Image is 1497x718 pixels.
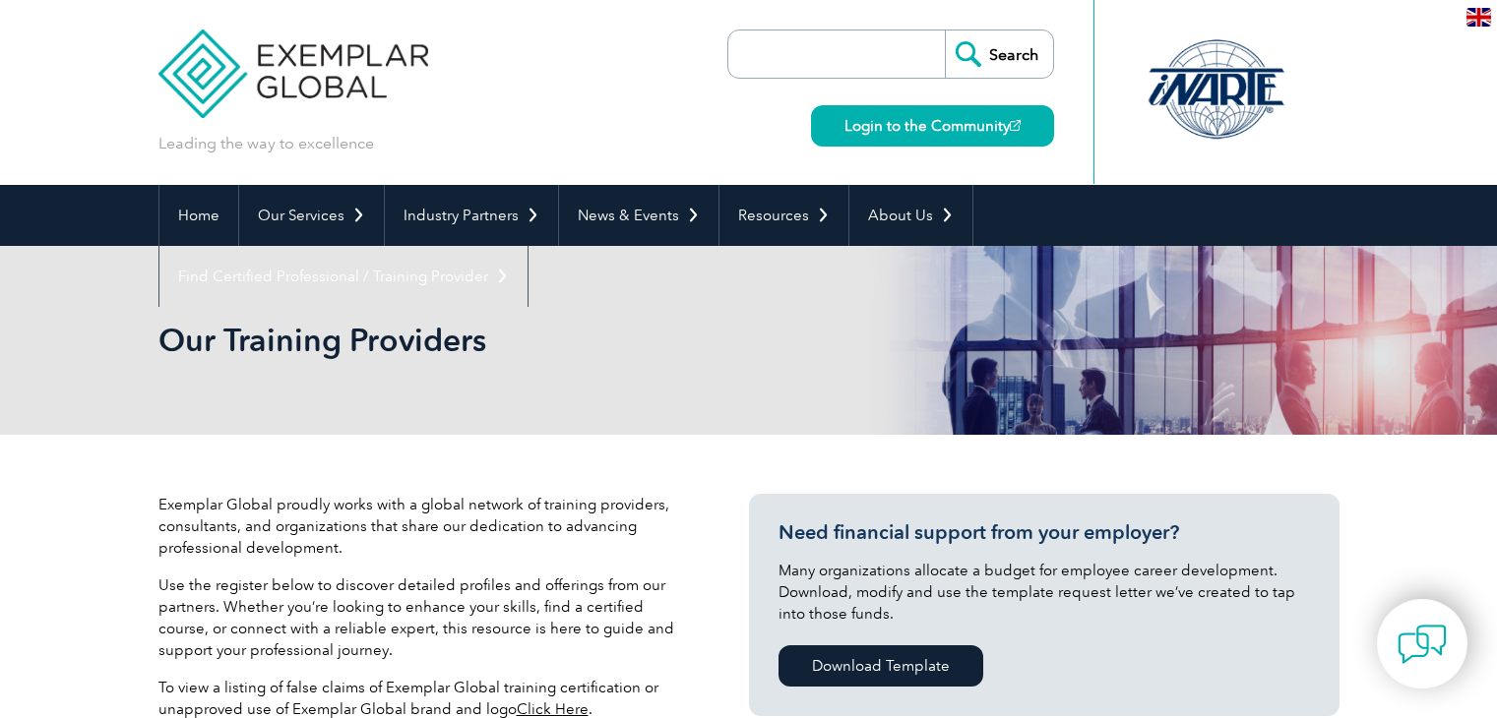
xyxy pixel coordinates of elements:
p: Use the register below to discover detailed profiles and offerings from our partners. Whether you... [158,574,690,661]
a: Resources [719,185,848,246]
a: Find Certified Professional / Training Provider [159,246,528,307]
h2: Our Training Providers [158,325,985,356]
img: open_square.png [1010,120,1021,131]
a: Industry Partners [385,185,558,246]
a: News & Events [559,185,718,246]
a: About Us [849,185,972,246]
a: Home [159,185,238,246]
p: Many organizations allocate a budget for employee career development. Download, modify and use th... [779,560,1310,625]
a: Click Here [517,700,589,718]
img: en [1466,8,1491,27]
img: contact-chat.png [1398,620,1447,669]
a: Download Template [779,645,983,687]
p: Leading the way to excellence [158,133,374,154]
h3: Need financial support from your employer? [779,520,1310,545]
p: Exemplar Global proudly works with a global network of training providers, consultants, and organ... [158,494,690,559]
a: Login to the Community [811,105,1054,147]
input: Search [945,30,1053,78]
a: Our Services [239,185,384,246]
